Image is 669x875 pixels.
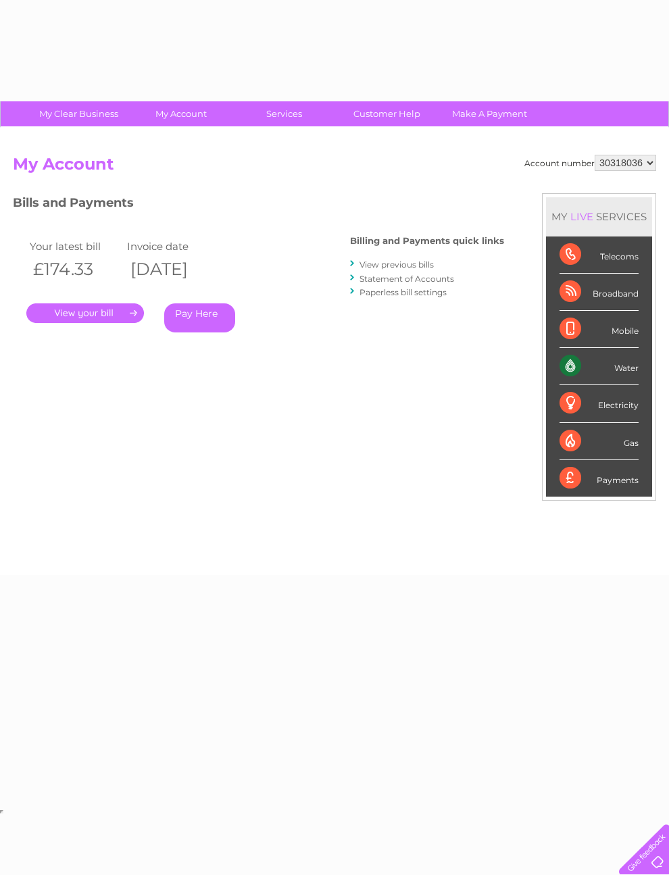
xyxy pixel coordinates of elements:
div: Mobile [560,311,639,348]
a: My Account [126,101,237,126]
h2: My Account [13,155,656,180]
a: Services [228,101,340,126]
div: LIVE [568,210,596,223]
a: Paperless bill settings [360,287,447,297]
a: View previous bills [360,259,434,270]
div: Telecoms [560,236,639,274]
a: Customer Help [331,101,443,126]
div: Gas [560,423,639,460]
div: Account number [524,155,656,171]
h4: Billing and Payments quick links [350,236,504,246]
div: MY SERVICES [546,197,652,236]
div: Payments [560,460,639,497]
td: Your latest bill [26,237,124,255]
a: My Clear Business [23,101,134,126]
th: [DATE] [124,255,221,283]
a: Make A Payment [434,101,545,126]
div: Electricity [560,385,639,422]
a: Statement of Accounts [360,274,454,284]
td: Invoice date [124,237,221,255]
th: £174.33 [26,255,124,283]
div: Broadband [560,274,639,311]
h3: Bills and Payments [13,193,504,217]
a: . [26,303,144,323]
div: Water [560,348,639,385]
a: Pay Here [164,303,235,332]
